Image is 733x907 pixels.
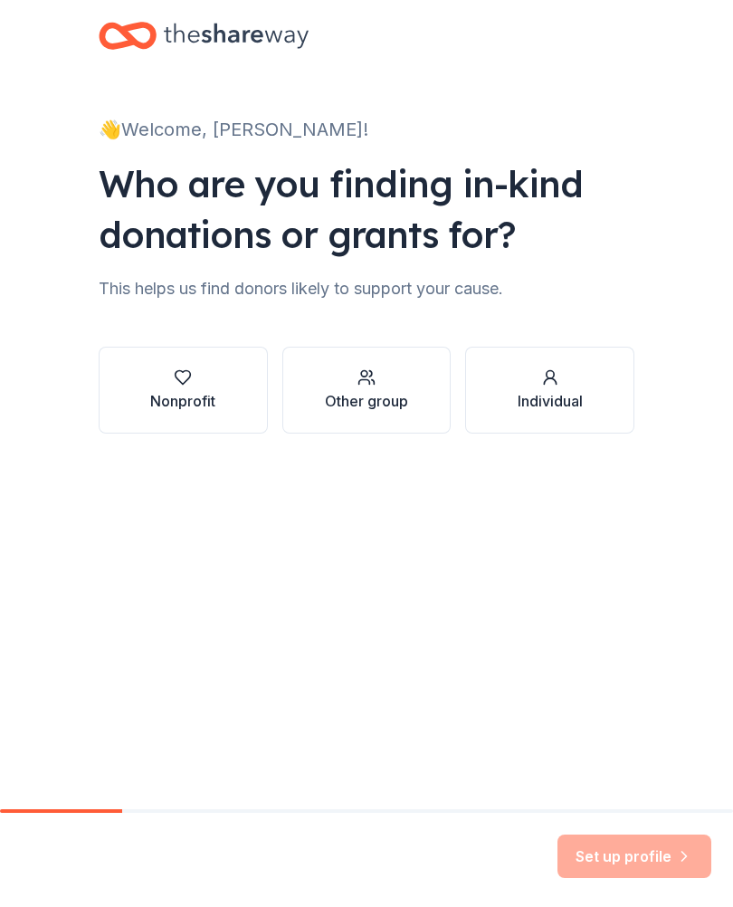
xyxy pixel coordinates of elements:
[99,158,634,260] div: Who are you finding in-kind donations or grants for?
[465,347,634,434] button: Individual
[99,347,268,434] button: Nonprofit
[99,115,634,144] div: 👋 Welcome, [PERSON_NAME]!
[518,390,583,412] div: Individual
[282,347,452,434] button: Other group
[99,274,634,303] div: This helps us find donors likely to support your cause.
[325,390,408,412] div: Other group
[150,390,215,412] div: Nonprofit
